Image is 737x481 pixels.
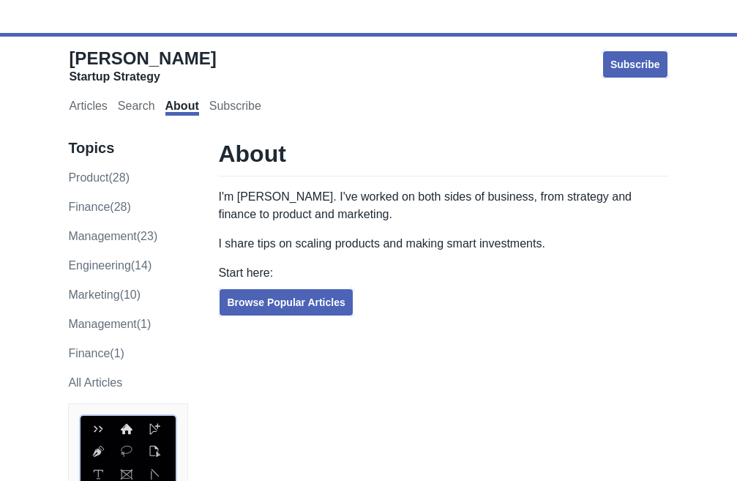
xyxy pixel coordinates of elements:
a: All Articles [68,376,122,389]
a: Search [118,100,155,116]
p: I'm [PERSON_NAME]. I've worked on both sides of business, from strategy and finance to product an... [218,188,668,223]
a: product(28) [68,171,130,184]
a: Subscribe [209,100,261,116]
span: [PERSON_NAME] [69,48,216,68]
a: marketing(10) [68,288,141,301]
a: About [165,100,199,116]
a: engineering(14) [68,259,151,272]
a: Finance(1) [68,347,124,359]
a: Subscribe [602,50,669,79]
a: Management(1) [68,318,151,330]
a: Browse Popular Articles [218,288,353,317]
a: [PERSON_NAME]Startup Strategy [69,48,216,84]
a: Articles [69,100,107,116]
h1: About [218,139,668,176]
a: finance(28) [68,201,130,213]
a: management(23) [68,230,157,242]
p: I share tips on scaling products and making smart investments. [218,235,668,253]
div: Startup Strategy [69,70,216,84]
h3: Topics [68,139,187,157]
p: Start here: [218,264,668,282]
